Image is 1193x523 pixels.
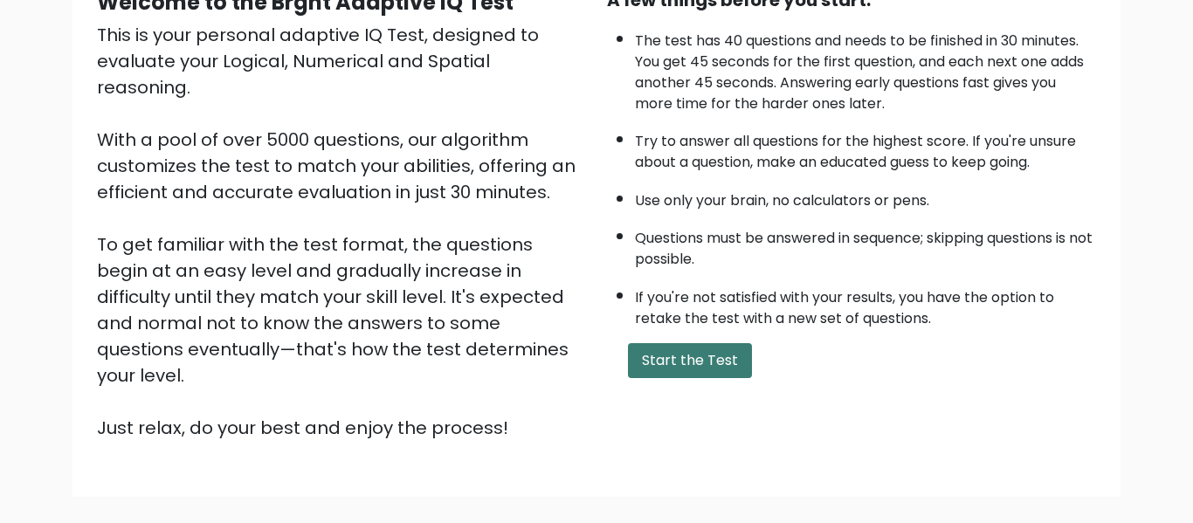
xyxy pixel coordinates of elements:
li: Use only your brain, no calculators or pens. [635,182,1096,211]
li: The test has 40 questions and needs to be finished in 30 minutes. You get 45 seconds for the firs... [635,22,1096,114]
div: This is your personal adaptive IQ Test, designed to evaluate your Logical, Numerical and Spatial ... [97,22,586,441]
li: Questions must be answered in sequence; skipping questions is not possible. [635,219,1096,270]
li: Try to answer all questions for the highest score. If you're unsure about a question, make an edu... [635,122,1096,173]
button: Start the Test [628,343,752,378]
li: If you're not satisfied with your results, you have the option to retake the test with a new set ... [635,279,1096,329]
